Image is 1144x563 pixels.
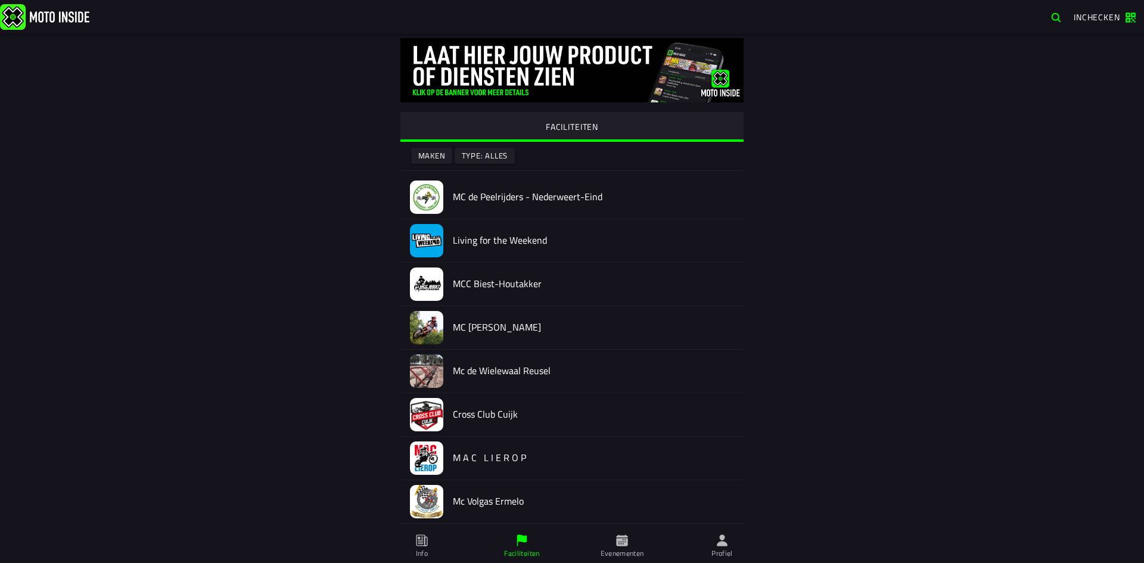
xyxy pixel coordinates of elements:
img: facility-image [410,311,443,344]
img: facility-image [410,224,443,257]
a: Inchecken [1068,7,1142,27]
ion-label: Profiel [711,548,733,559]
h2: Cross Club Cuijk [453,409,734,420]
img: gq2TelBLMmpi4fWFHNg00ygdNTGbkoIX0dQjbKR7.jpg [400,38,744,102]
img: facility-image [410,354,443,388]
img: facility-image [410,267,443,301]
img: facility-image [410,485,443,518]
img: facility-image [410,398,443,431]
ion-label: Faciliteiten [504,548,539,559]
img: facility-image [410,441,443,475]
img: facility-image [410,181,443,214]
h2: Mc Volgas Ermelo [453,496,734,507]
img: facility-image [410,528,443,562]
ion-button: Type: Alles [455,148,515,164]
ion-label: Info [416,548,428,559]
ion-segment-button: FACILITEITEN [400,112,744,142]
h2: M A C L I E R O P [453,452,734,464]
h2: Mc de Wielewaal Reusel [453,365,734,377]
h2: MC [PERSON_NAME] [453,322,734,333]
span: Inchecken [1074,11,1120,23]
h2: MC de Peelrijders - Nederweert-Eind [453,191,734,203]
h2: Living for the Weekend [453,235,734,246]
ion-label: Evenementen [601,548,644,559]
h2: MCC Biest-Houtakker [453,278,734,290]
ion-text: Maken [418,152,446,160]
